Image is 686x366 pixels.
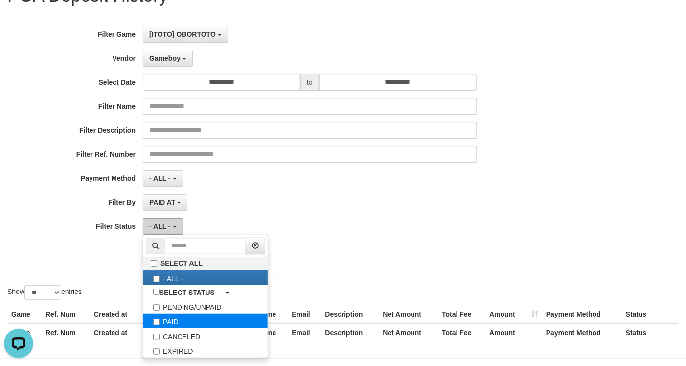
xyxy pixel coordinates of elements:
th: Created at [90,323,156,342]
span: [ITOTO] OBORTOTO [149,30,216,38]
th: Payment Method [542,305,622,323]
th: Net Amount [379,323,438,342]
th: Email [288,323,321,342]
b: SELECT STATUS [160,289,215,296]
th: Phone [252,305,288,323]
button: - ALL - [143,170,183,187]
span: - ALL - [149,222,171,230]
input: EXPIRED [153,348,160,355]
label: CANCELED [143,328,268,343]
th: Amount [485,323,542,342]
th: Created at [90,305,156,323]
input: SELECT ALL [151,260,157,267]
label: EXPIRED [143,343,268,358]
th: Ref. Num [42,305,90,323]
button: - ALL - [143,218,183,235]
th: Phone [252,323,288,342]
th: Game [7,305,42,323]
th: Game [7,323,42,342]
th: Email [288,305,321,323]
label: - ALL - [143,270,268,285]
label: SELECT ALL [143,257,268,270]
button: Gameboy [143,50,193,67]
th: Total Fee [438,305,485,323]
th: Total Fee [438,323,485,342]
th: Net Amount [379,305,438,323]
input: - ALL - [153,276,160,282]
label: PAID [143,314,268,328]
th: Amount [485,305,542,323]
th: Payment Method [542,323,622,342]
input: PENDING/UNPAID [153,304,160,311]
button: [ITOTO] OBORTOTO [143,26,228,43]
label: PENDING/UNPAID [143,299,268,314]
label: Show entries [7,285,82,300]
span: Gameboy [149,54,181,62]
input: SELECT STATUS [153,289,160,295]
select: Showentries [24,285,61,300]
th: Status [622,305,679,323]
span: - ALL - [149,174,171,182]
button: Open LiveChat chat widget [4,4,33,33]
th: Description [321,323,379,342]
button: PAID AT [143,194,187,211]
input: PAID [153,319,160,325]
th: Status [622,323,679,342]
a: SELECT STATUS [143,285,268,299]
th: Description [321,305,379,323]
span: PAID AT [149,198,175,206]
span: to [300,74,319,91]
th: Ref. Num [42,323,90,342]
input: CANCELED [153,334,160,340]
